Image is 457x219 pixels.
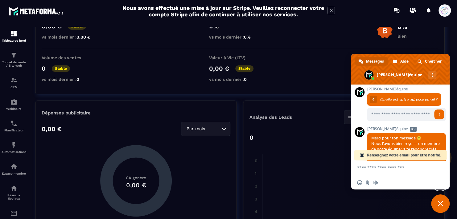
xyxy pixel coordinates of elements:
[380,97,437,102] span: Quelle est votre adresse email ?
[425,57,442,66] span: Chercher
[52,65,70,72] p: Stable
[42,125,62,133] p: 0,00 €
[357,160,431,176] textarea: Entrez votre message...
[42,110,230,116] p: Dépenses publicitaire
[76,77,79,82] span: 0
[373,180,378,185] span: Message audio
[400,57,409,66] span: Aide
[9,6,64,17] img: logo
[76,35,90,39] span: 0,00 €
[371,135,440,191] span: Merci pour ton message 😊 Nous l’avons bien reçu — un membre de notre équipe va te répondre très p...
[209,65,229,72] p: 0,00 €
[209,77,271,82] p: vs mois dernier :
[185,126,206,132] span: Par mois
[42,77,103,82] p: vs mois dernier :
[255,184,257,188] tspan: 2
[10,184,18,192] img: social-network
[249,114,344,120] p: Analyse des Leads
[2,47,26,72] a: formationformationTunnel de vente / Site web
[397,34,407,39] p: Bien
[42,35,103,39] p: vs mois dernier :
[2,129,26,132] p: Planificateur
[255,209,257,214] tspan: 4
[181,122,230,136] div: Search for option
[367,150,441,160] span: Renseignez votre email pour être notifié.
[2,72,26,93] a: formationformationCRM
[122,5,324,18] h2: Nous avons effectué une mise à jour sur Stripe. Veuillez reconnecter votre compte Stripe afin de ...
[244,77,247,82] span: 0
[348,114,428,121] input: Search for option
[255,158,257,163] tspan: 0
[249,134,253,141] p: 0
[42,55,103,60] p: Volume des ventes
[2,193,26,200] p: Réseaux Sociaux
[10,163,18,170] img: automations
[2,107,26,110] p: Webinaire
[2,158,26,180] a: automationsautomationsEspace membre
[255,171,257,176] tspan: 1
[209,35,271,39] p: vs mois dernier :
[206,126,220,132] input: Search for option
[367,127,446,131] span: [PERSON_NAME]équipe
[367,108,432,121] input: Entrez votre adresse email...
[2,39,26,42] p: Tableau de bord
[365,180,370,185] span: Envoyer un fichier
[367,87,446,91] span: [PERSON_NAME]équipe
[10,98,18,105] img: automations
[389,57,413,66] a: Aide
[434,109,444,119] a: Envoyer
[10,30,18,37] img: formation
[366,57,384,66] span: Messages
[10,52,18,59] img: formation
[414,57,446,66] a: Chercher
[377,23,393,39] img: b-badge-o.b3b20ee6.svg
[235,65,253,72] p: Stable
[2,85,26,89] p: CRM
[344,110,438,124] div: Search for option
[397,23,407,31] p: 0%
[209,55,271,60] p: Valeur à Vie (LTV)
[2,93,26,115] a: automationsautomationsWebinaire
[2,60,26,67] p: Tunnel de vente / Site web
[2,137,26,158] a: automationsautomationsAutomatisations
[10,76,18,84] img: formation
[244,35,251,39] span: 0%
[410,127,417,132] span: Bot
[431,194,450,213] a: Fermer le chat
[42,65,46,72] p: 0
[355,57,388,66] a: Messages
[2,25,26,47] a: formationformationTableau de bord
[357,180,362,185] span: Insérer un emoji
[255,196,257,201] tspan: 3
[10,209,18,217] img: email
[2,115,26,137] a: schedulerschedulerPlanificateur
[2,172,26,175] p: Espace membre
[10,141,18,149] img: automations
[2,150,26,154] p: Automatisations
[10,120,18,127] img: scheduler
[2,180,26,205] a: social-networksocial-networkRéseaux Sociaux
